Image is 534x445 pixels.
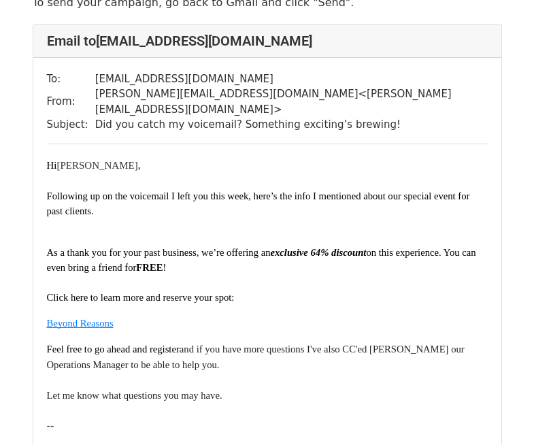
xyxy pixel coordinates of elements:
[271,247,367,258] span: exclusive 64% discount
[47,71,95,87] td: To:
[136,262,163,273] b: FREE
[95,117,488,133] td: Did you catch my voicemail? Something exciting’s brewing!
[466,380,534,445] iframe: Chat Widget
[47,117,95,133] td: Subject:
[47,33,488,49] h4: Email to [EMAIL_ADDRESS][DOMAIN_NAME]
[95,86,488,117] td: [PERSON_NAME][EMAIL_ADDRESS][DOMAIN_NAME] < [PERSON_NAME][EMAIL_ADDRESS][DOMAIN_NAME] >
[47,318,114,329] span: Beyond Reasons
[95,71,488,87] td: [EMAIL_ADDRESS][DOMAIN_NAME]
[47,160,57,171] font: Hi
[47,247,271,258] span: As a thank you for your past business, we’re offering an
[47,344,180,355] span: Feel free to go ahead and register
[47,86,95,117] td: From:
[47,390,222,401] span: Let me know what questions you may have.
[138,160,141,171] font: ,
[47,316,114,329] a: Beyond Reasons
[47,191,473,217] span: Following up on the voicemail I left you this week, here’s the info I mentioned about our special...
[47,420,54,432] span: --
[47,344,467,370] span: and if you have more questions I've also CC'ed [PERSON_NAME] our Operations Manager to be able to...
[47,160,141,171] font: [PERSON_NAME]
[47,292,235,303] span: Click here to learn more and reserve your spot:
[47,247,479,273] span: on this experience. You can even bring a friend for !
